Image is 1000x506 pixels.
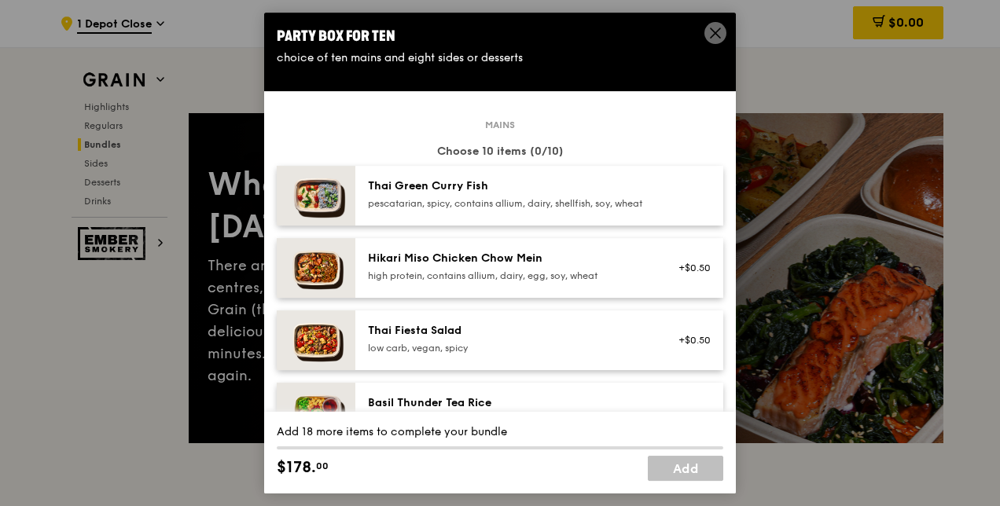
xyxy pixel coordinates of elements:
[368,269,650,282] div: high protein, contains allium, dairy, egg, soy, wheat
[277,238,355,298] img: daily_normal_Hikari_Miso_Chicken_Chow_Mein__Horizontal_.jpg
[669,334,711,346] div: +$0.50
[368,395,650,411] div: Basil Thunder Tea Rice
[277,424,723,440] div: Add 18 more items to complete your bundle
[277,166,355,225] img: daily_normal_HORZ-Thai-Green-Curry-Fish.jpg
[648,456,723,481] a: Add
[368,323,650,339] div: Thai Fiesta Salad
[277,50,723,66] div: choice of ten mains and eight sides or desserts
[368,178,650,194] div: Thai Green Curry Fish
[277,25,723,47] div: Party Box for Ten
[316,460,329,472] span: 00
[368,197,650,210] div: pescatarian, spicy, contains allium, dairy, shellfish, soy, wheat
[277,456,316,479] span: $178.
[277,310,355,370] img: daily_normal_Thai_Fiesta_Salad__Horizontal_.jpg
[368,251,650,266] div: Hikari Miso Chicken Chow Mein
[669,262,711,274] div: +$0.50
[277,144,723,159] div: Choose 10 items (0/10)
[368,342,650,354] div: low carb, vegan, spicy
[479,119,521,131] span: Mains
[277,383,355,442] img: daily_normal_HORZ-Basil-Thunder-Tea-Rice.jpg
